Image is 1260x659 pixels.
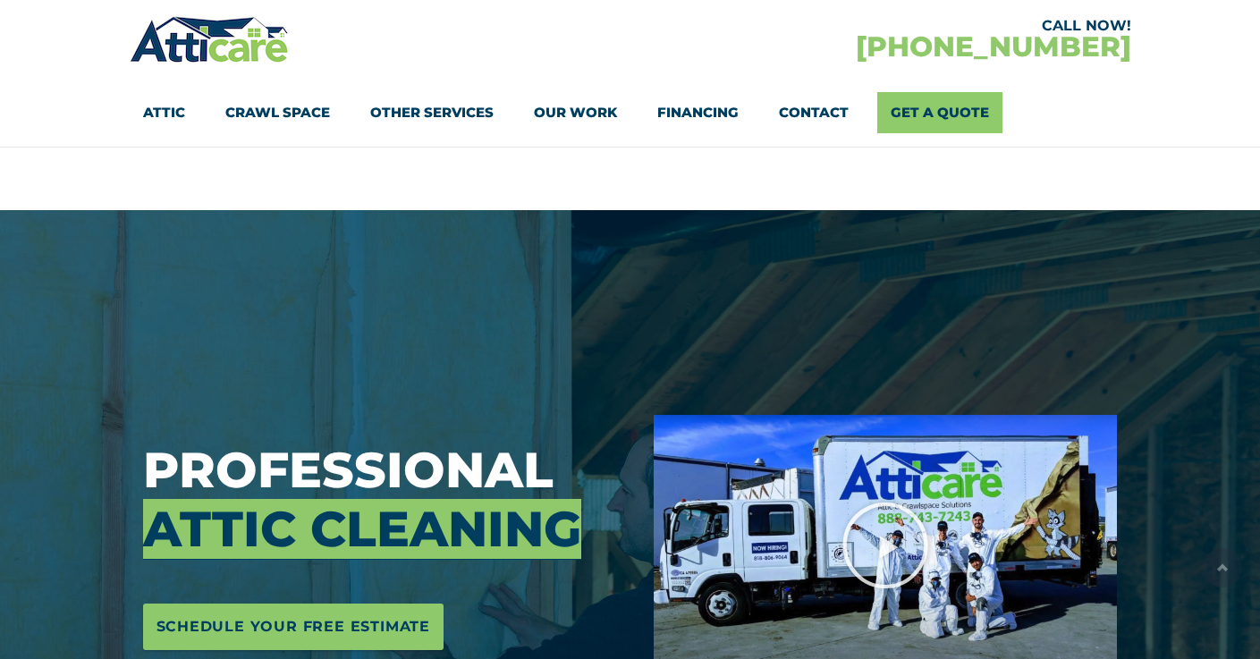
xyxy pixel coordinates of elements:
[534,92,617,133] a: Our Work
[143,441,628,559] h3: Professional
[657,92,739,133] a: Financing
[225,92,330,133] a: Crawl Space
[779,92,849,133] a: Contact
[841,501,930,590] div: Play Video
[143,92,1118,133] nav: Menu
[370,92,494,133] a: Other Services
[877,92,1002,133] a: Get A Quote
[156,613,431,641] span: Schedule Your Free Estimate
[143,92,185,133] a: Attic
[143,604,444,650] a: Schedule Your Free Estimate
[143,499,581,559] span: Attic Cleaning
[630,19,1131,33] div: CALL NOW!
